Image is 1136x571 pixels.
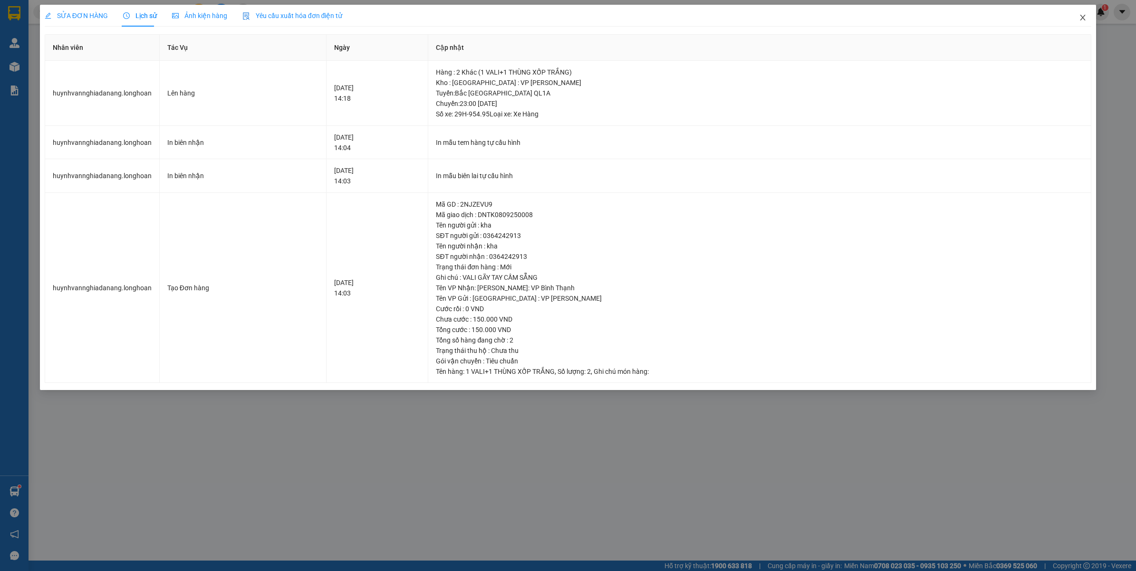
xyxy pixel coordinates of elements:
[436,251,1083,262] div: SĐT người nhận : 0364242913
[45,159,160,193] td: huynhvannghiadanang.longhoan
[45,61,160,126] td: huynhvannghiadanang.longhoan
[436,366,1083,377] div: Tên hàng: , Số lượng: , Ghi chú món hàng:
[587,368,591,375] span: 2
[436,262,1083,272] div: Trạng thái đơn hàng : Mới
[436,137,1083,148] div: In mẫu tem hàng tự cấu hình
[172,12,179,19] span: picture
[167,88,318,98] div: Lên hàng
[436,67,1083,77] div: Hàng : 2 Khác (1 VALI+1 THÙNG XỐP TRẮNG)
[436,220,1083,230] div: Tên người gửi : kha
[242,12,250,20] img: icon
[123,12,157,19] span: Lịch sử
[45,126,160,160] td: huynhvannghiadanang.longhoan
[327,35,429,61] th: Ngày
[436,88,1083,119] div: Tuyến : Bắc [GEOGRAPHIC_DATA] QL1A Chuyến: 23:00 [DATE] Số xe: 29H-954.95 Loại xe: Xe Hàng
[436,283,1083,293] div: Tên VP Nhận: [PERSON_NAME]: VP Bình Thạnh
[436,345,1083,356] div: Trạng thái thu hộ : Chưa thu
[466,368,555,375] span: 1 VALI+1 THÙNG XỐP TRẮNG
[334,277,421,298] div: [DATE] 14:03
[436,209,1083,220] div: Mã giao dịch : DNTK0809250008
[167,137,318,148] div: In biên nhận
[1069,5,1096,31] button: Close
[436,324,1083,335] div: Tổng cước : 150.000 VND
[436,314,1083,324] div: Chưa cước : 150.000 VND
[334,132,421,153] div: [DATE] 14:04
[45,35,160,61] th: Nhân viên
[436,272,1083,283] div: Ghi chú : VALI GÃY TAY CẦM SẴNG
[1079,14,1087,21] span: close
[123,12,130,19] span: clock-circle
[172,12,227,19] span: Ảnh kiện hàng
[436,335,1083,345] div: Tổng số hàng đang chờ : 2
[45,12,51,19] span: edit
[436,356,1083,366] div: Gói vận chuyển : Tiêu chuẩn
[428,35,1091,61] th: Cập nhật
[334,83,421,104] div: [DATE] 14:18
[160,35,327,61] th: Tác Vụ
[167,171,318,181] div: In biên nhận
[45,12,108,19] span: SỬA ĐƠN HÀNG
[436,304,1083,314] div: Cước rồi : 0 VND
[436,199,1083,209] div: Mã GD : 2NJZEVU9
[334,165,421,186] div: [DATE] 14:03
[436,230,1083,241] div: SĐT người gửi : 0364242913
[242,12,343,19] span: Yêu cầu xuất hóa đơn điện tử
[167,283,318,293] div: Tạo Đơn hàng
[436,293,1083,304] div: Tên VP Gửi : [GEOGRAPHIC_DATA] : VP [PERSON_NAME]
[436,77,1083,88] div: Kho : [GEOGRAPHIC_DATA] : VP [PERSON_NAME]
[436,241,1083,251] div: Tên người nhận : kha
[436,171,1083,181] div: In mẫu biên lai tự cấu hình
[45,193,160,383] td: huynhvannghiadanang.longhoan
